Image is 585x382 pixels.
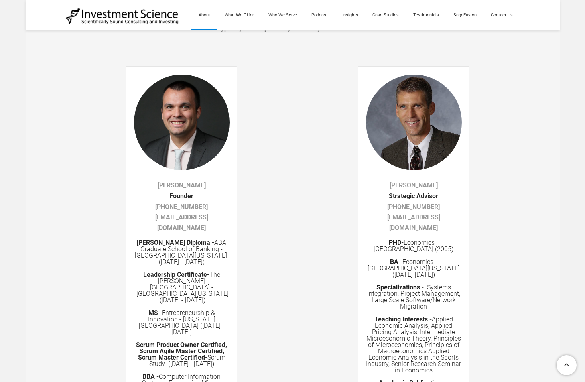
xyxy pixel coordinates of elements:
[139,309,224,336] font: Entrepreneurship & Innovation - [US_STATE][GEOGRAPHIC_DATA] ([DATE] - [DATE])
[390,181,438,189] a: [PERSON_NAME]
[155,203,208,211] a: ​[PHONE_NUMBER]​
[366,315,461,374] span: Applied Economic Analysis, Applied Pricing Analysis, Intermediate Microeconomic Theory, Principle...
[137,239,214,246] strong: [PERSON_NAME] Diploma -
[158,181,206,189] a: [PERSON_NAME]
[143,271,207,278] strong: Leadership Certificate
[390,258,402,266] font: BA -
[376,284,424,291] font: Specializations -
[387,203,440,211] a: ​​[PHONE_NUMBER]
[367,284,460,323] span: Systems Integration, Project Management, Large Scale Software/Network Migration
[135,271,228,304] span: The [PERSON_NAME][GEOGRAPHIC_DATA] - [GEOGRAPHIC_DATA][US_STATE] ([DATE] - [DATE])
[389,239,401,246] font: PHD
[401,239,404,246] strong: -
[366,180,461,234] div: ​​Strategic Advisor ​
[207,271,209,278] strong: -
[366,75,462,170] img: ​Strategic Advisor Dr. Weinbach
[148,309,162,317] strong: MS -
[149,354,225,368] span: Scrum Study ([DATE] - [DATE])
[387,213,440,232] a: [EMAIL_ADDRESS][DOMAIN_NAME]
[368,258,460,278] span: Economics - [GEOGRAPHIC_DATA][US_STATE] ([DATE]-[DATE])
[65,7,179,25] img: Investment Science | NYC Consulting Services
[374,239,453,253] span: Economics - [GEOGRAPHIC_DATA] (2005)
[155,213,208,232] a: [EMAIL_ADDRESS][DOMAIN_NAME]
[134,75,230,218] img: Project Management Michael Kelly
[136,341,227,361] strong: Scrum Product Owner Certified, Scrum Agile Master Certified, Scrum Master Certified
[135,239,228,266] font: ABA Graduate School of Banking - [GEOGRAPHIC_DATA][US_STATE] ([DATE] - [DATE])
[205,354,207,361] strong: -
[374,315,432,323] strong: Teaching Interests -
[553,352,581,378] a: To Top
[134,180,229,234] div: ​Founder
[142,373,159,380] strong: ​BBA -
